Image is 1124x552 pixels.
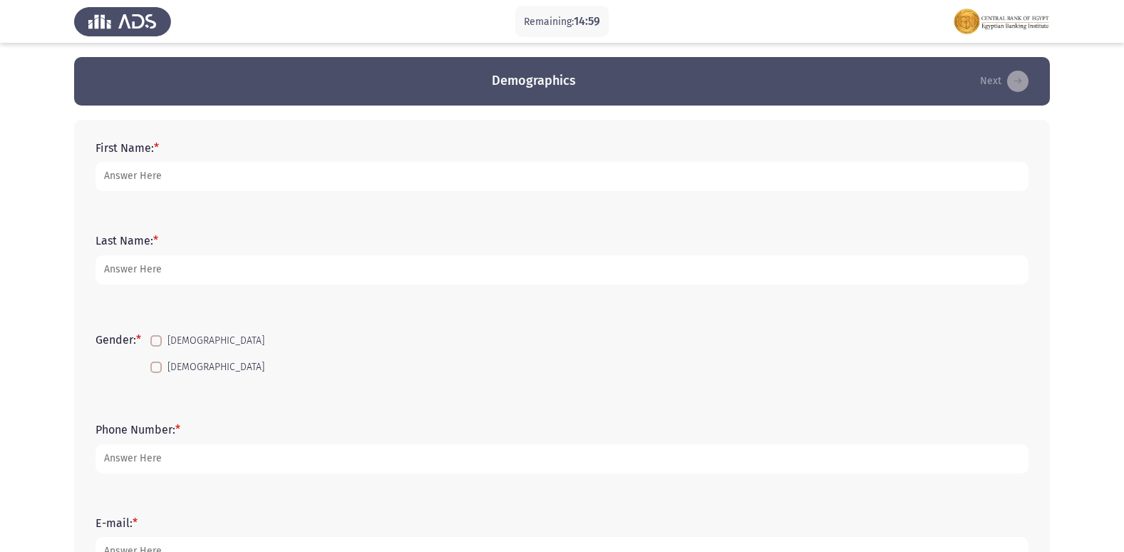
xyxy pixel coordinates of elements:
[167,359,264,376] span: [DEMOGRAPHIC_DATA]
[96,234,158,247] label: Last Name:
[96,423,180,436] label: Phone Number:
[492,72,576,90] h3: Demographics
[953,1,1050,41] img: Assessment logo of EBI Analytical Thinking FOCUS Assessment EN
[524,13,600,31] p: Remaining:
[574,14,600,28] span: 14:59
[96,141,159,155] label: First Name:
[96,162,1028,191] input: add answer text
[976,70,1033,93] button: load next page
[96,516,138,530] label: E-mail:
[96,333,141,347] label: Gender:
[74,1,171,41] img: Assess Talent Management logo
[96,255,1028,285] input: add answer text
[167,332,264,349] span: [DEMOGRAPHIC_DATA]
[96,444,1028,474] input: add answer text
